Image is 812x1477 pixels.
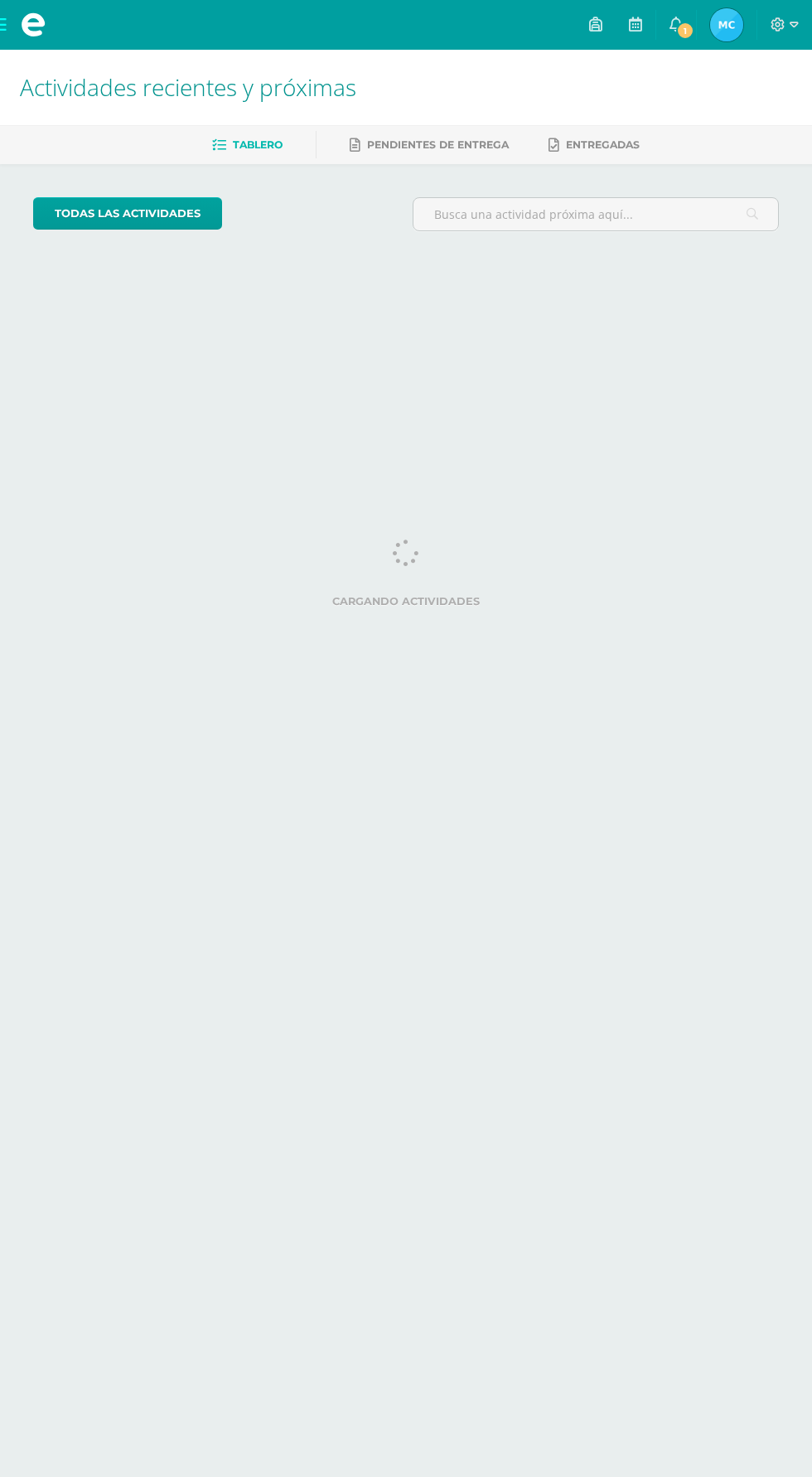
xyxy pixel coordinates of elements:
[367,138,509,151] span: Pendientes de entrega
[350,132,509,158] a: Pendientes de entrega
[710,8,743,41] img: 87f7065bc66c2a9176694f626381f38f.png
[33,197,222,230] a: todas las Actividades
[233,138,283,151] span: Tablero
[549,132,640,158] a: Entregadas
[33,595,779,608] label: Cargando actividades
[413,198,778,230] input: Busca una actividad próxima aquí...
[566,138,640,151] span: Entregadas
[20,71,356,103] span: Actividades recientes y próximas
[676,22,694,40] span: 1
[212,132,283,158] a: Tablero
